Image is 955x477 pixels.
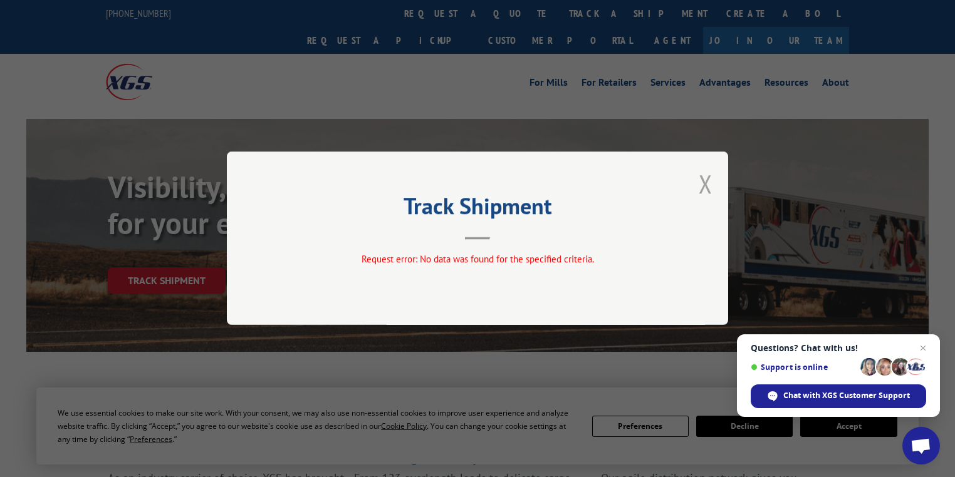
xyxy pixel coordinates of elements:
span: Close chat [916,341,931,356]
div: Chat with XGS Customer Support [751,384,926,408]
span: Request error: No data was found for the specified criteria. [362,254,594,265]
span: Questions? Chat with us! [751,343,926,353]
span: Chat with XGS Customer Support [783,390,910,401]
button: Close modal [699,167,712,200]
span: Support is online [751,362,856,372]
div: Open chat [902,427,940,464]
h2: Track Shipment [290,197,665,221]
